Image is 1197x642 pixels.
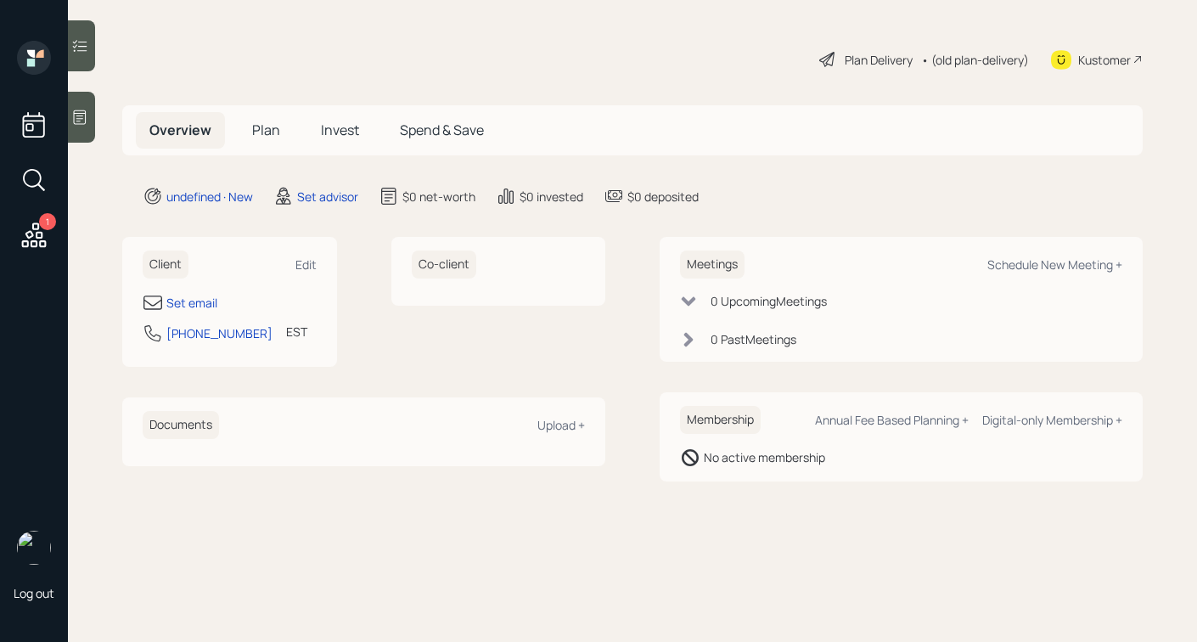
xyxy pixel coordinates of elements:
[166,324,273,342] div: [PHONE_NUMBER]
[166,188,253,206] div: undefined · New
[286,323,307,341] div: EST
[412,251,476,279] h6: Co-client
[149,121,211,139] span: Overview
[627,188,699,206] div: $0 deposited
[143,411,219,439] h6: Documents
[1078,51,1131,69] div: Kustomer
[711,292,827,310] div: 0 Upcoming Meeting s
[680,406,761,434] h6: Membership
[295,256,317,273] div: Edit
[921,51,1029,69] div: • (old plan-delivery)
[402,188,475,206] div: $0 net-worth
[711,330,796,348] div: 0 Past Meeting s
[704,448,825,466] div: No active membership
[297,188,358,206] div: Set advisor
[14,585,54,601] div: Log out
[537,417,585,433] div: Upload +
[520,188,583,206] div: $0 invested
[39,213,56,230] div: 1
[680,251,745,279] h6: Meetings
[166,294,217,312] div: Set email
[143,251,188,279] h6: Client
[815,412,969,428] div: Annual Fee Based Planning +
[982,412,1122,428] div: Digital-only Membership +
[400,121,484,139] span: Spend & Save
[845,51,913,69] div: Plan Delivery
[252,121,280,139] span: Plan
[321,121,359,139] span: Invest
[987,256,1122,273] div: Schedule New Meeting +
[17,531,51,565] img: robby-grisanti-headshot.png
